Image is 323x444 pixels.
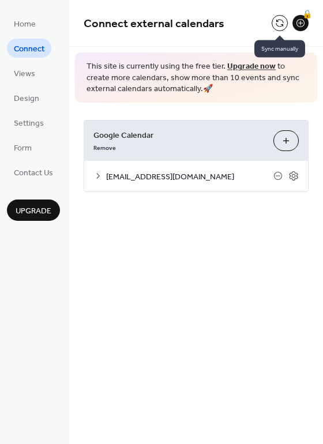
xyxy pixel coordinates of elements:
[7,163,60,182] a: Contact Us
[93,144,116,152] span: Remove
[227,59,276,74] a: Upgrade now
[7,63,42,82] a: Views
[14,18,36,31] span: Home
[106,171,273,183] span: [EMAIL_ADDRESS][DOMAIN_NAME]
[7,14,43,33] a: Home
[7,88,46,107] a: Design
[14,43,44,55] span: Connect
[14,93,39,105] span: Design
[7,39,51,58] a: Connect
[14,167,53,179] span: Contact Us
[254,40,305,58] span: Sync manually
[14,68,35,80] span: Views
[7,200,60,221] button: Upgrade
[16,205,51,217] span: Upgrade
[14,118,44,130] span: Settings
[14,142,32,155] span: Form
[93,129,264,141] span: Google Calendar
[7,113,51,132] a: Settings
[84,13,224,35] span: Connect external calendars
[7,138,39,157] a: Form
[87,61,306,95] span: This site is currently using the free tier. to create more calendars, show more than 10 events an...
